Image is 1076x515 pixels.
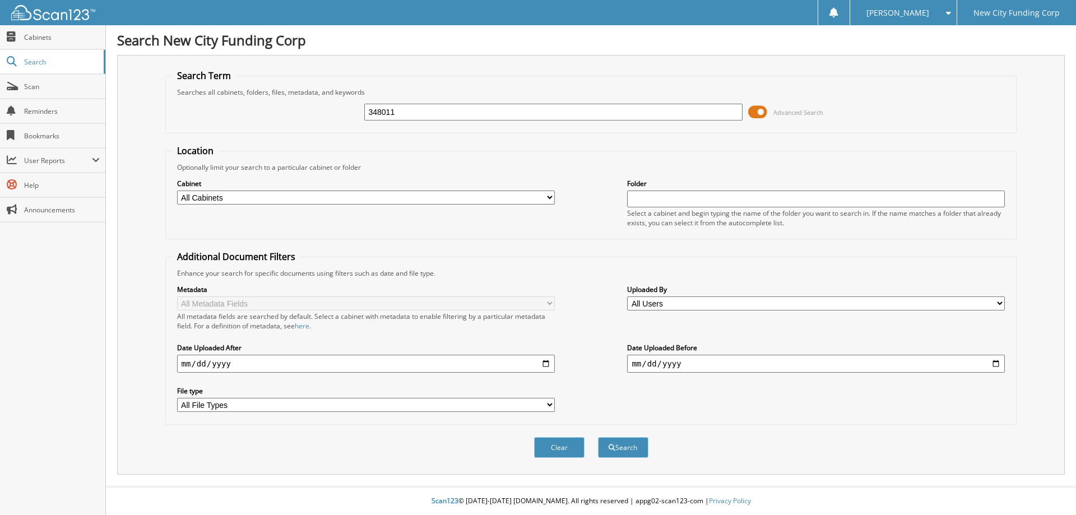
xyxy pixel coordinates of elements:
label: Uploaded By [627,285,1005,294]
legend: Search Term [171,69,236,82]
div: All metadata fields are searched by default. Select a cabinet with metadata to enable filtering b... [177,312,555,331]
h1: Search New City Funding Corp [117,31,1065,49]
a: here [295,321,309,331]
span: Scan [24,82,100,91]
div: Enhance your search for specific documents using filters such as date and file type. [171,268,1011,278]
div: Select a cabinet and begin typing the name of the folder you want to search in. If the name match... [627,208,1005,228]
span: Reminders [24,106,100,116]
label: Folder [627,179,1005,188]
label: Date Uploaded Before [627,343,1005,352]
iframe: Chat Widget [1020,461,1076,515]
span: User Reports [24,156,92,165]
span: New City Funding Corp [973,10,1060,16]
span: Announcements [24,205,100,215]
img: scan123-logo-white.svg [11,5,95,20]
div: Optionally limit your search to a particular cabinet or folder [171,163,1011,172]
div: © [DATE]-[DATE] [DOMAIN_NAME]. All rights reserved | appg02-scan123-com | [106,488,1076,515]
span: Bookmarks [24,131,100,141]
a: Privacy Policy [709,496,751,505]
span: Scan123 [432,496,458,505]
div: Searches all cabinets, folders, files, metadata, and keywords [171,87,1011,97]
label: Cabinet [177,179,555,188]
label: File type [177,386,555,396]
legend: Additional Document Filters [171,250,301,263]
button: Clear [534,437,585,458]
button: Search [598,437,648,458]
span: Cabinets [24,33,100,42]
label: Metadata [177,285,555,294]
span: Search [24,57,98,67]
span: Advanced Search [773,108,823,117]
input: start [177,355,555,373]
input: end [627,355,1005,373]
span: Help [24,180,100,190]
label: Date Uploaded After [177,343,555,352]
span: [PERSON_NAME] [866,10,929,16]
legend: Location [171,145,219,157]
